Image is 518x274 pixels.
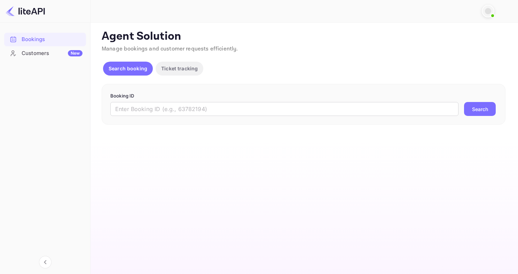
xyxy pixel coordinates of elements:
button: Search [464,102,496,116]
p: Agent Solution [102,30,505,44]
a: Bookings [4,33,86,46]
img: LiteAPI logo [6,6,45,17]
p: Ticket tracking [161,65,198,72]
div: Bookings [22,36,83,44]
div: Customers [22,49,83,57]
a: CustomersNew [4,47,86,60]
p: Booking ID [110,93,497,100]
input: Enter Booking ID (e.g., 63782194) [110,102,458,116]
p: Search booking [109,65,147,72]
span: Manage bookings and customer requests efficiently. [102,45,238,53]
button: Collapse navigation [39,256,52,268]
div: New [68,50,83,56]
